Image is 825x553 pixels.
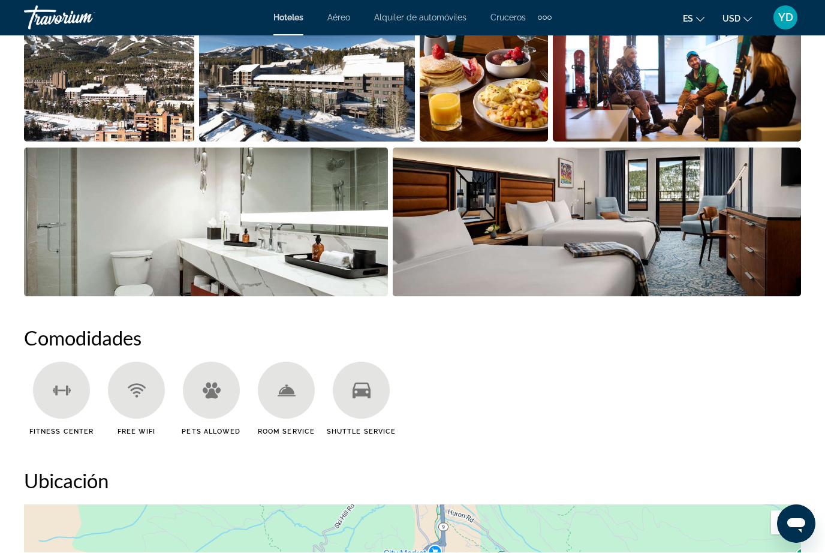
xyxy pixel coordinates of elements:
button: Extra navigation items [538,8,552,28]
button: Open full-screen image slider [24,148,388,297]
button: Change language [683,10,704,28]
span: USD [722,14,740,24]
span: Free WiFi [118,428,156,436]
a: Hoteles [273,13,303,23]
button: User Menu [770,5,801,31]
a: Travorium [24,2,144,34]
span: Pets Allowed [182,428,240,436]
h2: Comodidades [24,326,801,350]
span: YD [778,12,793,24]
h2: Ubicación [24,469,801,493]
button: Toggle fullscreen view [771,511,795,535]
a: Cruceros [490,13,526,23]
span: Shuttle Service [327,428,396,436]
span: Fitness Center [29,428,94,436]
button: Change currency [722,10,752,28]
span: Room Service [258,428,315,436]
span: es [683,14,693,24]
button: Open full-screen image slider [393,148,802,297]
a: Aéreo [327,13,350,23]
iframe: Button to launch messaging window [777,505,815,543]
a: Alquiler de automóviles [374,13,466,23]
